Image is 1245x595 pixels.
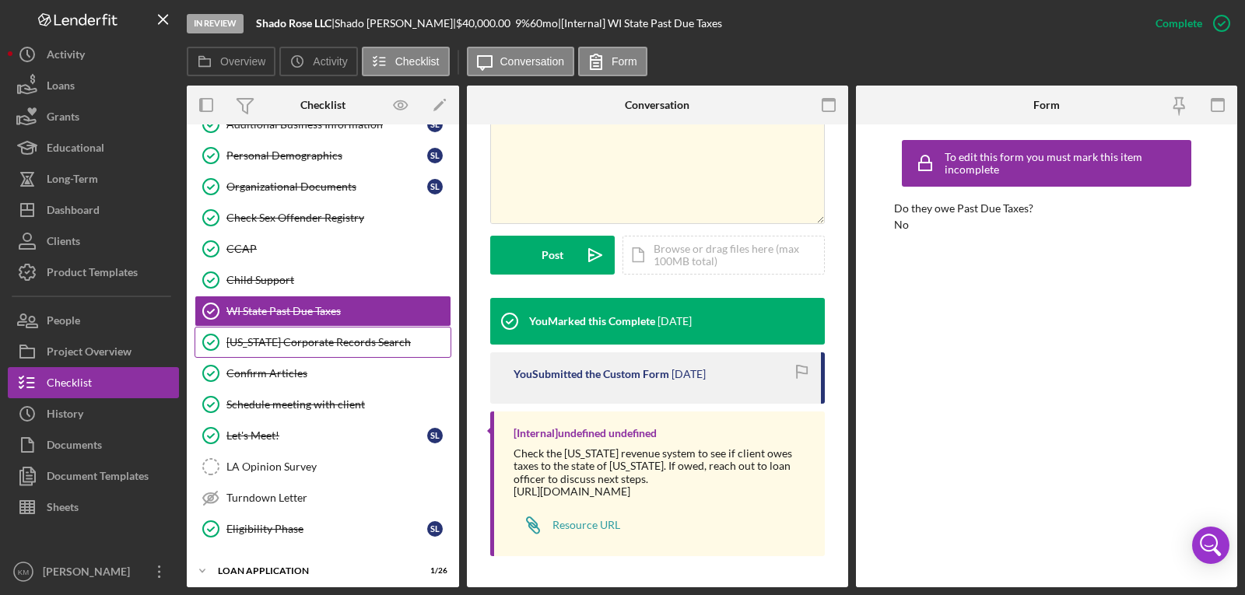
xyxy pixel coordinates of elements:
div: Schedule meeting with client [226,398,451,411]
button: Form [578,47,647,76]
div: Do they owe Past Due Taxes? [894,202,1199,215]
div: Additional Business Information [226,118,427,131]
button: History [8,398,179,429]
a: Organizational DocumentsSL [195,171,451,202]
button: KM[PERSON_NAME] [8,556,179,587]
label: Activity [313,55,347,68]
div: People [47,305,80,340]
div: Post [542,236,563,275]
a: Schedule meeting with client [195,389,451,420]
div: Long-Term [47,163,98,198]
time: 2025-05-01 18:29 [658,315,692,327]
label: Overview [220,55,265,68]
div: Personal Demographics [226,149,427,162]
div: S L [427,179,443,194]
a: Turndown Letter [195,482,451,513]
button: Sheets [8,492,179,523]
a: WI State Past Due Taxes [195,296,451,327]
a: Eligibility PhaseSL [195,513,451,544]
a: Resource URL [514,509,620,541]
b: Shado Rose LLC [256,16,331,30]
a: Child Support [195,264,451,296]
a: Document Templates [8,460,179,492]
div: | [256,17,335,30]
a: Loans [8,70,179,101]
div: Turndown Letter [226,492,451,504]
div: No [894,219,909,231]
div: 9 % [515,17,530,30]
button: Dashboard [8,194,179,226]
button: Complete [1140,8,1237,39]
button: Product Templates [8,257,179,288]
div: LA Opinion Survey [226,460,451,473]
div: Check the [US_STATE] revenue system to see if client owes taxes to the state of [US_STATE]. If ow... [514,447,809,485]
div: Activity [47,39,85,74]
div: Eligibility Phase [226,523,427,535]
button: Activity [279,47,357,76]
a: CCAP [195,233,451,264]
div: 60 mo [530,17,558,30]
button: Long-Term [8,163,179,194]
div: Project Overview [47,336,132,371]
div: 1 / 26 [419,566,447,576]
div: Loan Application [218,566,409,576]
div: S L [427,428,443,443]
div: Document Templates [47,460,149,495]
text: KM [18,568,29,576]
div: Product Templates [47,257,138,292]
a: LA Opinion Survey [195,451,451,482]
div: $40,000.00 [456,17,515,30]
div: You Submitted the Custom Form [514,368,669,380]
div: Child Support [226,274,451,286]
div: [URL][DOMAIN_NAME] [514,485,809,498]
div: You Marked this Complete [529,315,655,327]
div: Sheets [47,492,79,527]
div: Grants [47,101,79,136]
time: 2025-05-01 18:29 [672,368,706,380]
div: In Review [187,14,244,33]
div: WI State Past Due Taxes [226,305,451,317]
div: Shado [PERSON_NAME] | [335,17,456,30]
div: Organizational Documents [226,180,427,193]
div: Checklist [300,99,345,111]
button: Documents [8,429,179,460]
div: Educational [47,132,104,167]
div: Open Intercom Messenger [1192,527,1229,564]
div: Resource URL [552,519,620,531]
button: Checklist [362,47,450,76]
button: People [8,305,179,336]
div: S L [427,117,443,132]
label: Checklist [395,55,440,68]
a: Project Overview [8,336,179,367]
a: Additional Business InformationSL [195,109,451,140]
a: Check Sex Offender Registry [195,202,451,233]
label: Form [612,55,637,68]
div: Loans [47,70,75,105]
div: Checklist [47,367,92,402]
a: Personal DemographicsSL [195,140,451,171]
a: [US_STATE] Corporate Records Search [195,327,451,358]
div: [PERSON_NAME] [39,556,140,591]
div: Clients [47,226,80,261]
button: Clients [8,226,179,257]
div: Form [1033,99,1060,111]
div: Complete [1156,8,1202,39]
a: Confirm Articles [195,358,451,389]
button: Overview [187,47,275,76]
div: Documents [47,429,102,464]
button: Grants [8,101,179,132]
div: [Internal] undefined undefined [514,427,657,439]
div: Check Sex Offender Registry [226,212,451,224]
button: Educational [8,132,179,163]
div: CCAP [226,243,451,255]
a: Activity [8,39,179,70]
a: Checklist [8,367,179,398]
